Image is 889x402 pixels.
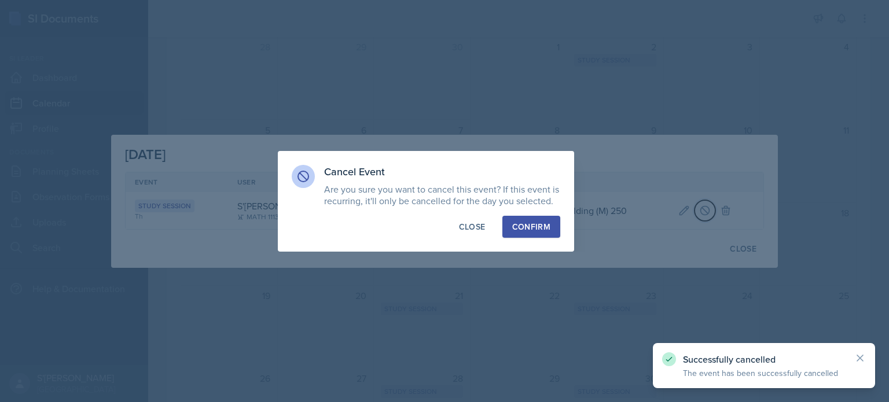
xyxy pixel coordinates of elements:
div: Confirm [512,221,550,233]
p: Successfully cancelled [683,353,845,365]
p: Are you sure you want to cancel this event? If this event is recurring, it'll only be cancelled f... [324,183,560,206]
h3: Cancel Event [324,165,560,179]
button: Close [449,216,495,238]
div: Close [459,221,486,233]
p: The event has been successfully cancelled [683,367,845,379]
button: Confirm [502,216,560,238]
